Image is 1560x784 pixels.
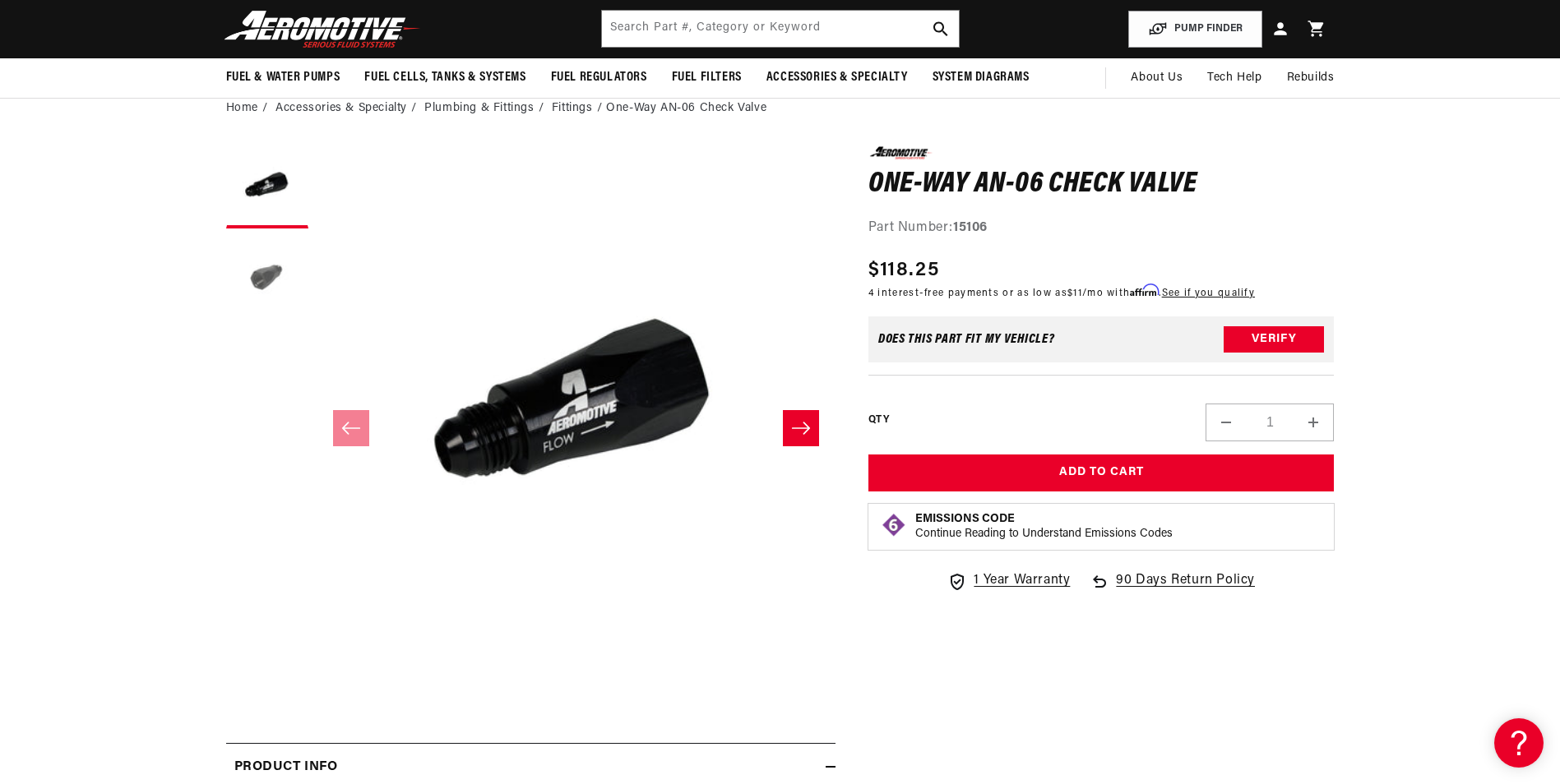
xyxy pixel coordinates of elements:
[660,58,754,97] summary: Fuel Filters
[424,99,534,118] a: Plumbing & Fittings
[868,454,1335,491] button: Add to Cart
[868,413,889,427] label: QTY
[1131,71,1183,84] span: About Us
[539,58,660,97] summary: Fuel Regulators
[1207,69,1261,87] span: Tech Help
[783,410,819,446] button: Slide right
[226,99,1335,118] nav: breadcrumbs
[226,237,308,319] button: Load image 2 in gallery view
[881,512,907,538] img: Emissions code
[226,69,340,86] span: Fuel & Water Pumps
[1090,570,1255,608] a: 90 Days Return Policy
[672,69,742,86] span: Fuel Filters
[333,410,369,446] button: Slide left
[953,221,988,234] strong: 15106
[234,757,338,778] h2: Product Info
[214,58,353,97] summary: Fuel & Water Pumps
[974,570,1070,592] span: 1 Year Warranty
[1128,11,1262,48] button: PUMP FINDER
[915,513,1015,525] strong: Emissions Code
[920,58,1042,97] summary: System Diagrams
[606,99,766,118] li: One-Way AN-06 Check Valve
[552,99,593,118] a: Fittings
[1118,58,1195,98] a: About Us
[868,256,939,285] span: $118.25
[868,285,1255,301] p: 4 interest-free payments or as low as /mo with .
[923,11,959,47] button: search button
[915,527,1173,542] p: Continue Reading to Understand Emissions Codes
[275,99,420,118] li: Accessories & Specialty
[1275,58,1347,98] summary: Rebuilds
[226,146,836,709] media-gallery: Gallery Viewer
[1287,69,1335,87] span: Rebuilds
[551,69,647,86] span: Fuel Regulators
[947,570,1070,592] a: 1 Year Warranty
[868,218,1335,239] div: Part Number:
[933,69,1030,86] span: System Diagrams
[1224,326,1324,353] button: Verify
[1067,288,1082,298] span: $11
[878,333,1055,346] div: Does This part fit My vehicle?
[226,99,258,118] a: Home
[915,512,1173,542] button: Emissions CodeContinue Reading to Understand Emissions Codes
[220,10,425,48] img: Aeromotive
[766,69,908,86] span: Accessories & Specialty
[754,58,920,97] summary: Accessories & Specialty
[1116,570,1255,608] span: 90 Days Return Policy
[1162,288,1255,298] a: See if you qualify - Learn more about Affirm Financing (opens in modal)
[868,172,1335,198] h1: One-Way AN-06 Check Valve
[602,11,959,47] input: Search by Part Number, Category or Keyword
[1130,284,1159,297] span: Affirm
[352,58,538,97] summary: Fuel Cells, Tanks & Systems
[1195,58,1274,98] summary: Tech Help
[226,146,308,228] button: Load image 1 in gallery view
[364,69,525,86] span: Fuel Cells, Tanks & Systems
